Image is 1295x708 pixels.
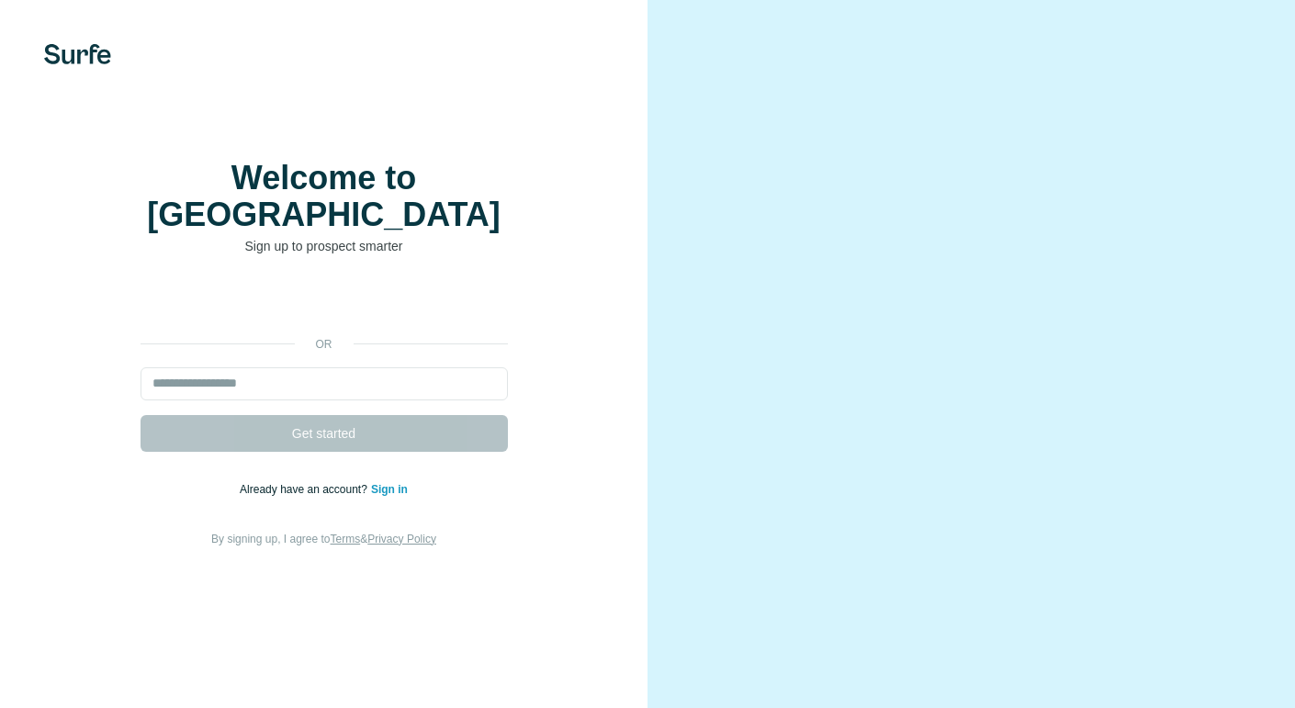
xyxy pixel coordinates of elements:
p: Sign up to prospect smarter [141,237,508,255]
span: Already have an account? [240,483,371,496]
a: Terms [331,533,361,545]
img: Surfe's logo [44,44,111,64]
a: Privacy Policy [367,533,436,545]
p: or [295,336,354,353]
h1: Welcome to [GEOGRAPHIC_DATA] [141,160,508,233]
span: By signing up, I agree to & [211,533,436,545]
a: Sign in [371,483,408,496]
